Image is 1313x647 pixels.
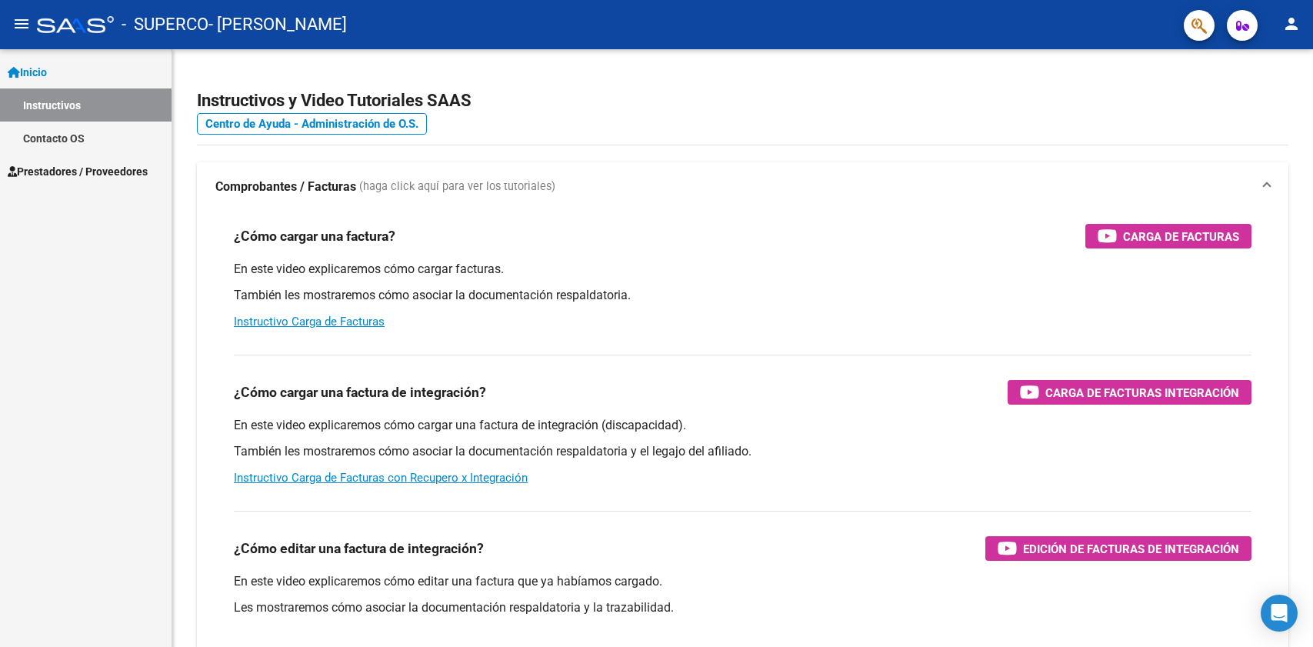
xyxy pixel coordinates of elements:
[8,64,47,81] span: Inicio
[234,599,1251,616] p: Les mostraremos cómo asociar la documentación respaldatoria y la trazabilidad.
[985,536,1251,561] button: Edición de Facturas de integración
[1261,595,1298,632] div: Open Intercom Messenger
[1123,227,1239,246] span: Carga de Facturas
[234,573,1251,590] p: En este video explicaremos cómo editar una factura que ya habíamos cargado.
[1045,383,1239,402] span: Carga de Facturas Integración
[234,225,395,247] h3: ¿Cómo cargar una factura?
[234,261,1251,278] p: En este video explicaremos cómo cargar facturas.
[234,287,1251,304] p: También les mostraremos cómo asociar la documentación respaldatoria.
[1085,224,1251,248] button: Carga de Facturas
[215,178,356,195] strong: Comprobantes / Facturas
[208,8,347,42] span: - [PERSON_NAME]
[8,163,148,180] span: Prestadores / Proveedores
[234,315,385,329] a: Instructivo Carga de Facturas
[1023,539,1239,559] span: Edición de Facturas de integración
[12,15,31,33] mat-icon: menu
[234,382,486,403] h3: ¿Cómo cargar una factura de integración?
[122,8,208,42] span: - SUPERCO
[197,113,427,135] a: Centro de Ayuda - Administración de O.S.
[234,417,1251,434] p: En este video explicaremos cómo cargar una factura de integración (discapacidad).
[1282,15,1301,33] mat-icon: person
[197,86,1288,115] h2: Instructivos y Video Tutoriales SAAS
[1008,380,1251,405] button: Carga de Facturas Integración
[359,178,555,195] span: (haga click aquí para ver los tutoriales)
[234,443,1251,460] p: También les mostraremos cómo asociar la documentación respaldatoria y el legajo del afiliado.
[197,162,1288,212] mat-expansion-panel-header: Comprobantes / Facturas (haga click aquí para ver los tutoriales)
[234,538,484,559] h3: ¿Cómo editar una factura de integración?
[234,471,528,485] a: Instructivo Carga de Facturas con Recupero x Integración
